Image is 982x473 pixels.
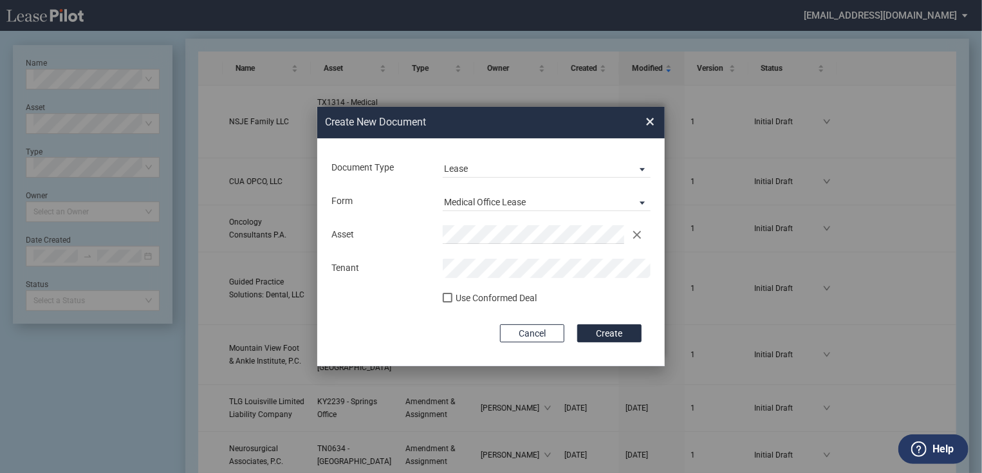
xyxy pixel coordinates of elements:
label: Help [932,441,954,458]
md-checkbox: Use Conformed Deal [443,292,537,308]
md-dialog: Create New ... [317,107,665,367]
div: Document Type [324,162,435,174]
button: Cancel [500,324,564,342]
div: Tenant [324,262,435,275]
div: Use Conformed Deal [456,292,537,305]
button: Create [577,324,642,342]
md-select: Document Type: Lease [443,158,651,178]
span: × [645,111,654,132]
div: Lease [444,163,468,174]
div: Asset [324,228,435,241]
div: Medical Office Lease [444,197,526,207]
h2: Create New Document [325,115,599,129]
div: Form [324,195,435,208]
md-select: Lease Form: Medical Office Lease [443,192,651,211]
